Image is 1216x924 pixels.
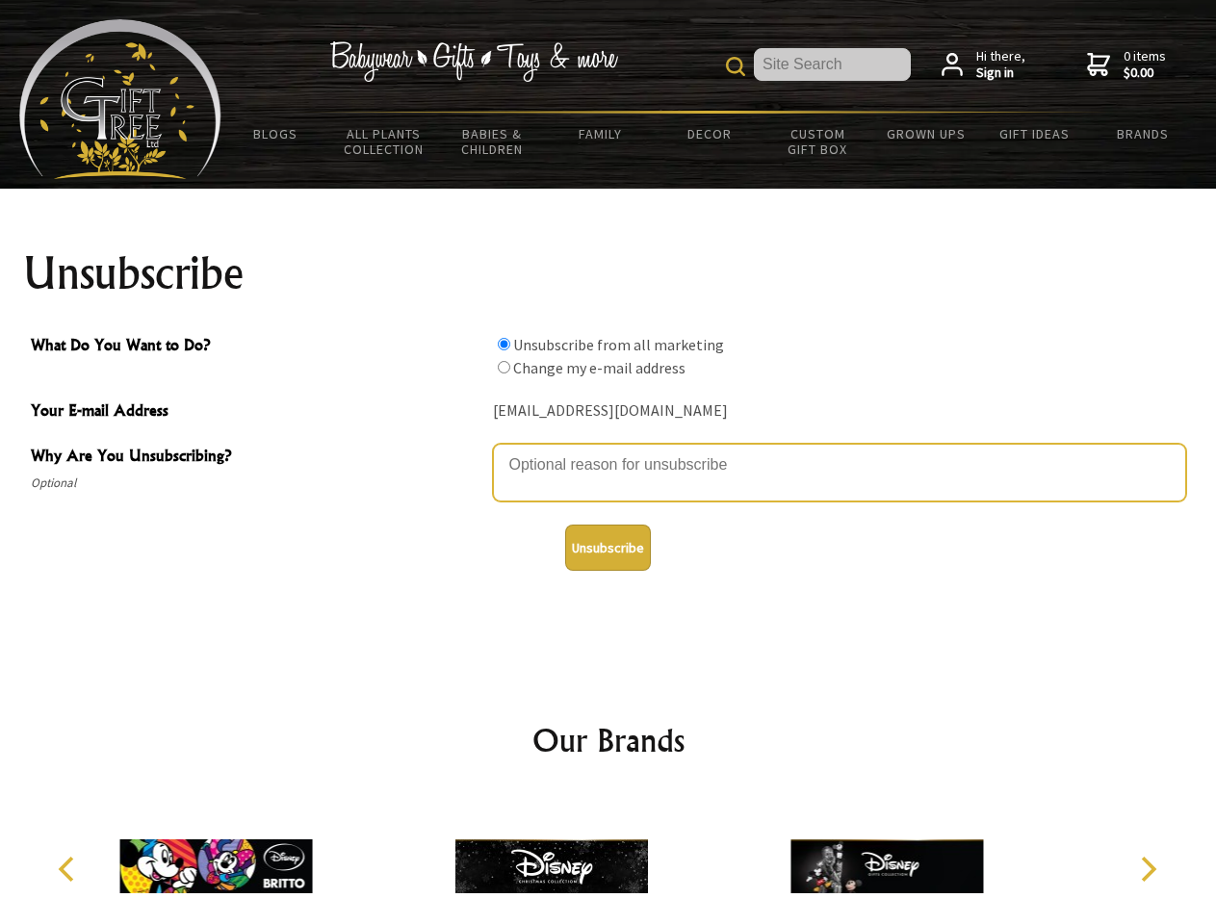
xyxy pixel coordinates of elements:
[513,358,686,377] label: Change my e-mail address
[19,19,221,179] img: Babyware - Gifts - Toys and more...
[942,48,1025,82] a: Hi there,Sign in
[754,48,911,81] input: Site Search
[871,114,980,154] a: Grown Ups
[31,444,483,472] span: Why Are You Unsubscribing?
[48,848,91,890] button: Previous
[1124,64,1166,82] strong: $0.00
[23,250,1194,296] h1: Unsubscribe
[498,361,510,373] input: What Do You Want to Do?
[31,333,483,361] span: What Do You Want to Do?
[39,717,1178,763] h2: Our Brands
[513,335,724,354] label: Unsubscribe from all marketing
[493,397,1186,426] div: [EMAIL_ADDRESS][DOMAIN_NAME]
[763,114,872,169] a: Custom Gift Box
[976,48,1025,82] span: Hi there,
[329,41,618,82] img: Babywear - Gifts - Toys & more
[1124,47,1166,82] span: 0 items
[31,398,483,426] span: Your E-mail Address
[976,64,1025,82] strong: Sign in
[1126,848,1169,890] button: Next
[438,114,547,169] a: Babies & Children
[221,114,330,154] a: BLOGS
[493,444,1186,501] textarea: Why Are You Unsubscribing?
[1089,114,1198,154] a: Brands
[31,472,483,495] span: Optional
[980,114,1089,154] a: Gift Ideas
[330,114,439,169] a: All Plants Collection
[565,525,651,571] button: Unsubscribe
[655,114,763,154] a: Decor
[726,57,745,76] img: product search
[1087,48,1166,82] a: 0 items$0.00
[547,114,656,154] a: Family
[498,338,510,350] input: What Do You Want to Do?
